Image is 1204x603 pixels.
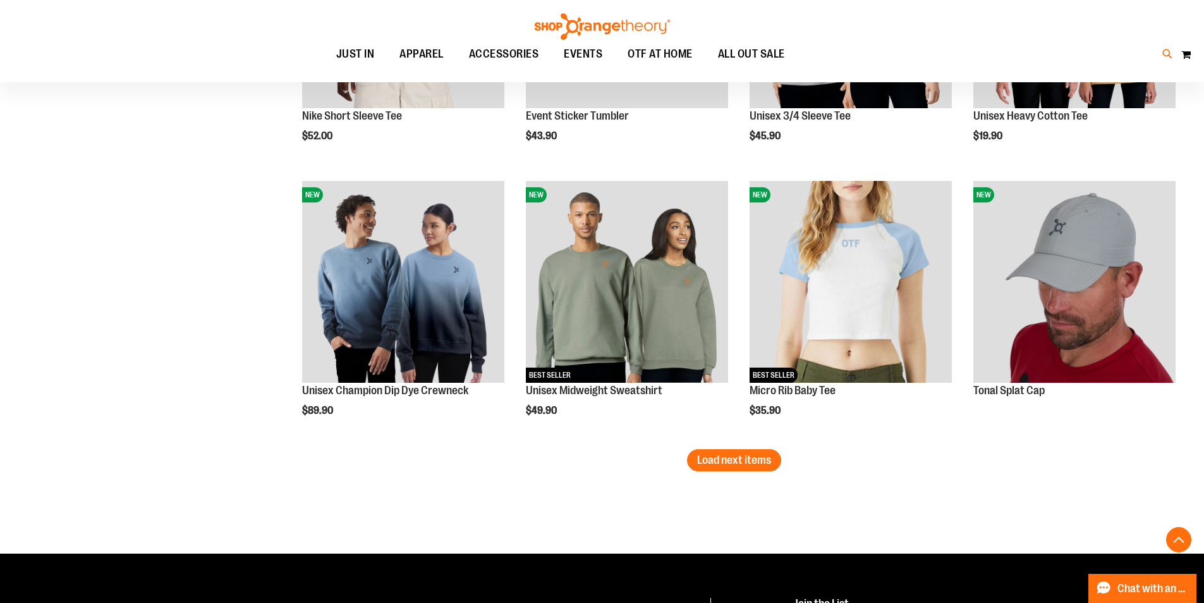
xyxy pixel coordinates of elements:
[526,187,547,202] span: NEW
[302,181,504,383] img: Unisex Champion Dip Dye Crewneck
[973,181,1176,385] a: Product image for Grey Tonal Splat CapNEW
[697,454,771,466] span: Load next items
[564,40,602,68] span: EVENTS
[687,449,781,471] button: Load next items
[526,405,559,416] span: $49.90
[1166,527,1191,552] button: Back To Top
[526,130,559,142] span: $43.90
[1088,574,1197,603] button: Chat with an Expert
[526,384,662,397] a: Unisex Midweight Sweatshirt
[973,130,1004,142] span: $19.90
[302,109,402,122] a: Nike Short Sleeve Tee
[750,368,798,383] span: BEST SELLER
[526,181,728,383] img: Unisex Midweight Sweatshirt
[967,175,1182,418] div: product
[743,175,958,449] div: product
[296,175,511,449] div: product
[399,40,444,68] span: APPAREL
[750,181,952,385] a: Micro Rib Baby TeeNEWBEST SELLER
[526,368,574,383] span: BEST SELLER
[302,405,335,416] span: $89.90
[302,130,334,142] span: $52.00
[718,40,785,68] span: ALL OUT SALE
[533,13,672,40] img: Shop Orangetheory
[302,181,504,385] a: Unisex Champion Dip Dye CrewneckNEW
[469,40,539,68] span: ACCESSORIES
[750,109,851,122] a: Unisex 3/4 Sleeve Tee
[750,405,782,416] span: $35.90
[750,130,782,142] span: $45.90
[1117,583,1189,595] span: Chat with an Expert
[750,187,770,202] span: NEW
[750,181,952,383] img: Micro Rib Baby Tee
[336,40,375,68] span: JUST IN
[302,384,468,397] a: Unisex Champion Dip Dye Crewneck
[750,384,836,397] a: Micro Rib Baby Tee
[973,109,1088,122] a: Unisex Heavy Cotton Tee
[628,40,693,68] span: OTF AT HOME
[973,187,994,202] span: NEW
[302,187,323,202] span: NEW
[526,181,728,385] a: Unisex Midweight SweatshirtNEWBEST SELLER
[973,384,1045,397] a: Tonal Splat Cap
[973,181,1176,383] img: Product image for Grey Tonal Splat Cap
[520,175,734,449] div: product
[526,109,629,122] a: Event Sticker Tumbler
